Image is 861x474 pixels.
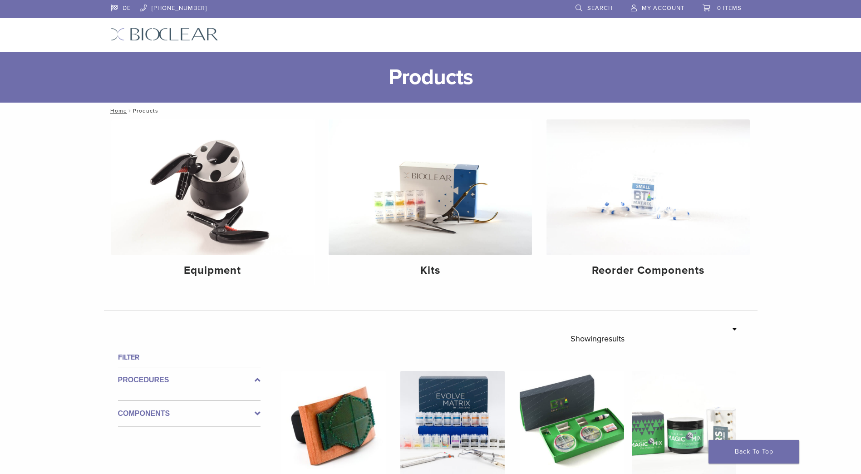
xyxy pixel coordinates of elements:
[329,119,532,255] img: Kits
[329,119,532,285] a: Kits
[118,408,261,419] label: Components
[546,119,750,285] a: Reorder Components
[118,352,261,363] h4: Filter
[104,103,758,119] nav: Products
[111,119,315,255] img: Equipment
[554,262,743,279] h4: Reorder Components
[118,262,307,279] h4: Equipment
[127,109,133,113] span: /
[118,375,261,385] label: Procedures
[111,28,218,41] img: Bioclear
[642,5,684,12] span: My Account
[546,119,750,255] img: Reorder Components
[717,5,742,12] span: 0 items
[571,329,625,348] p: Showing results
[587,5,613,12] span: Search
[108,108,127,114] a: Home
[336,262,525,279] h4: Kits
[708,440,799,464] a: Back To Top
[111,119,315,285] a: Equipment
